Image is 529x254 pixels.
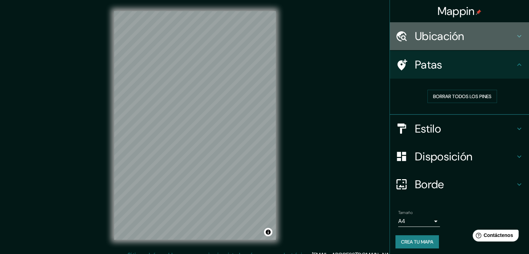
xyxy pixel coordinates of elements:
font: Mappin [438,4,475,18]
font: Borde [415,177,444,192]
div: Borde [390,170,529,198]
font: Disposición [415,149,472,164]
font: Ubicación [415,29,464,43]
iframe: Lanzador de widgets de ayuda [467,227,521,246]
button: Borrar todos los pines [427,90,497,103]
font: A4 [398,217,405,225]
button: Crea tu mapa [395,235,439,248]
font: Borrar todos los pines [433,93,491,100]
div: Ubicación [390,22,529,50]
font: Patas [415,57,442,72]
div: Estilo [390,115,529,143]
canvas: Mapa [114,11,276,240]
div: Patas [390,51,529,79]
font: Crea tu mapa [401,239,433,245]
img: pin-icon.png [476,9,481,15]
button: Activar o desactivar atribución [264,228,272,236]
font: Tamaño [398,210,412,215]
div: A4 [398,216,440,227]
font: Estilo [415,121,441,136]
div: Disposición [390,143,529,170]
